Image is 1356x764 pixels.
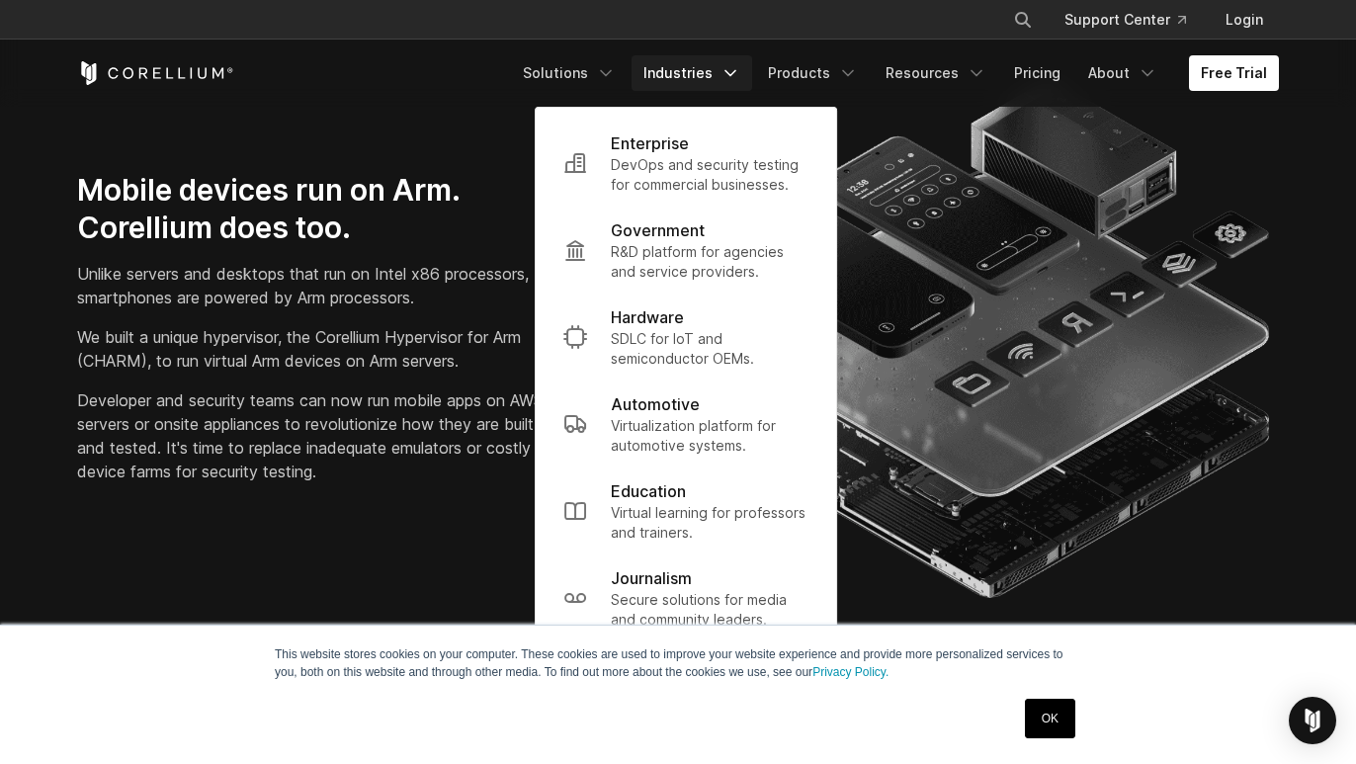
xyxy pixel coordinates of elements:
[611,305,684,329] p: Hardware
[611,329,808,369] p: SDLC for IoT and semiconductor OEMs.
[548,554,824,641] a: Journalism Secure solutions for media and community leaders.
[511,55,1279,91] div: Navigation Menu
[77,61,234,85] a: Corellium Home
[611,155,808,195] p: DevOps and security testing for commercial businesses.
[611,416,808,456] p: Virtualization platform for automotive systems.
[1189,55,1279,91] a: Free Trial
[511,55,628,91] a: Solutions
[611,479,686,503] p: Education
[275,645,1081,681] p: This website stores cookies on your computer. These cookies are used to improve your website expe...
[989,2,1279,38] div: Navigation Menu
[77,388,560,483] p: Developer and security teams can now run mobile apps on AWS servers or onsite appliances to revol...
[611,503,808,543] p: Virtual learning for professors and trainers.
[1002,55,1072,91] a: Pricing
[756,55,870,91] a: Products
[632,55,752,91] a: Industries
[1210,2,1279,38] a: Login
[548,467,824,554] a: Education Virtual learning for professors and trainers.
[77,262,560,309] p: Unlike servers and desktops that run on Intel x86 processors, smartphones are powered by Arm proc...
[77,325,560,373] p: We built a unique hypervisor, the Corellium Hypervisor for Arm (CHARM), to run virtual Arm device...
[611,218,705,242] p: Government
[548,207,824,294] a: Government R&D platform for agencies and service providers.
[77,172,560,246] h3: Mobile devices run on Arm. Corellium does too.
[548,381,824,467] a: Automotive Virtualization platform for automotive systems.
[1049,2,1202,38] a: Support Center
[1025,699,1075,738] a: OK
[548,120,824,207] a: Enterprise DevOps and security testing for commercial businesses.
[1289,697,1336,744] div: Open Intercom Messenger
[611,392,700,416] p: Automotive
[1005,2,1041,38] button: Search
[1076,55,1169,91] a: About
[812,665,889,679] a: Privacy Policy.
[548,294,824,381] a: Hardware SDLC for IoT and semiconductor OEMs.
[611,131,689,155] p: Enterprise
[611,566,692,590] p: Journalism
[698,63,1279,608] img: Corellium CHARM Platform
[611,590,808,630] p: Secure solutions for media and community leaders.
[611,242,808,282] p: R&D platform for agencies and service providers.
[874,55,998,91] a: Resources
